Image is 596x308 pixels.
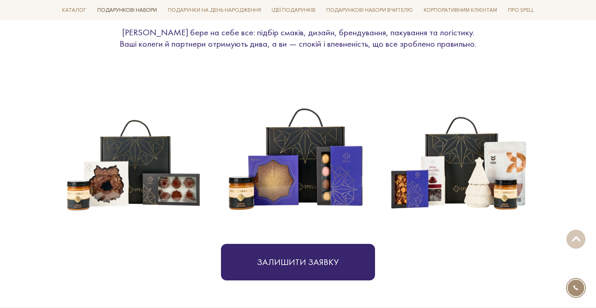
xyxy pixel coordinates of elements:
[221,244,375,280] button: Залишити заявку
[111,27,485,49] p: [PERSON_NAME] бере на себе все: підбір смаків, дизайн, брендування, пакування та логістику. Ваші ...
[165,4,264,17] a: Подарунки на День народження
[323,3,416,17] a: Подарункові набори Вчителю
[505,4,537,17] a: Про Spell
[268,4,319,17] a: Ідеї подарунків
[420,4,500,17] a: Корпоративним клієнтам
[59,4,90,17] a: Каталог
[94,4,160,17] a: Подарункові набори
